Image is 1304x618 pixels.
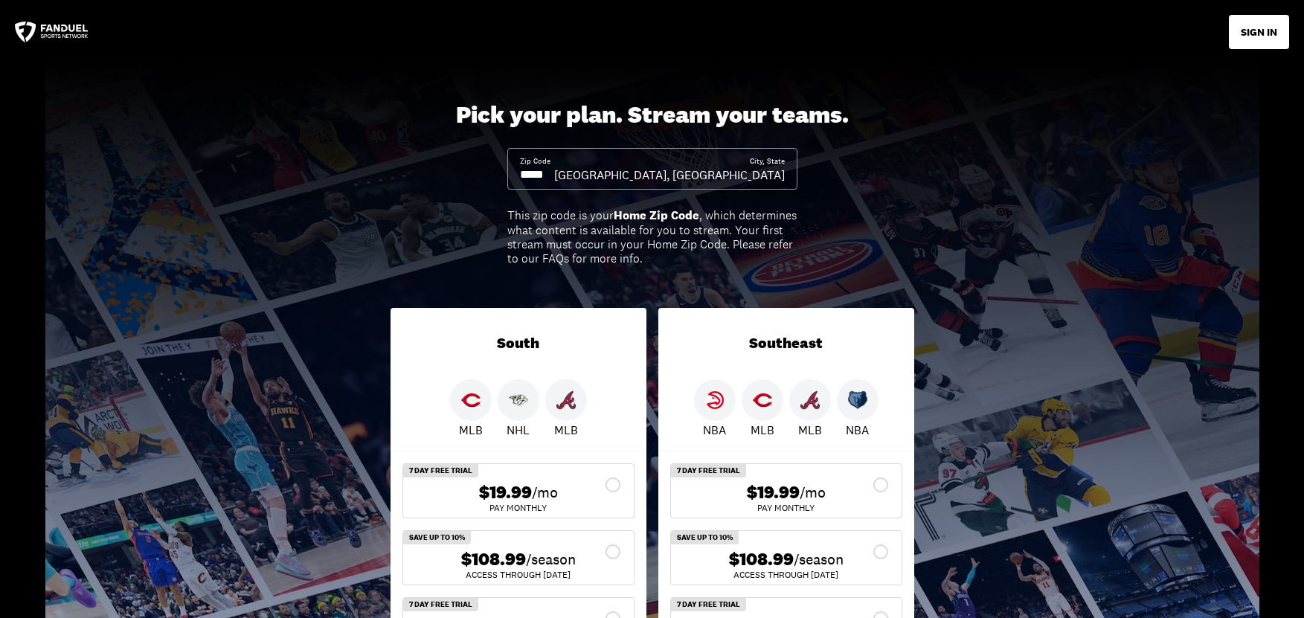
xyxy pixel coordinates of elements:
[683,570,890,579] div: ACCESS THROUGH [DATE]
[703,421,726,439] p: NBA
[753,390,772,410] img: Reds
[671,531,739,544] div: Save Up To 10%
[751,421,774,439] p: MLB
[415,503,622,512] div: Pay Monthly
[747,482,800,503] span: $19.99
[846,421,869,439] p: NBA
[461,549,526,570] span: $108.99
[479,482,532,503] span: $19.99
[848,390,867,410] img: Grizzlies
[798,421,822,439] p: MLB
[683,503,890,512] div: Pay Monthly
[800,482,826,503] span: /mo
[556,390,576,410] img: Braves
[415,570,622,579] div: ACCESS THROUGH [DATE]
[520,156,550,167] div: Zip Code
[794,549,844,570] span: /season
[456,101,849,129] div: Pick your plan. Stream your teams.
[705,390,725,410] img: Hawks
[403,464,478,477] div: 7 Day Free Trial
[526,549,576,570] span: /season
[461,390,481,410] img: Reds
[391,308,646,379] div: South
[671,598,746,611] div: 7 Day Free Trial
[554,421,578,439] p: MLB
[459,421,483,439] p: MLB
[750,156,785,167] div: City, State
[507,421,530,439] p: NHL
[729,549,794,570] span: $108.99
[403,598,478,611] div: 7 Day Free Trial
[532,482,558,503] span: /mo
[403,531,471,544] div: Save Up To 10%
[671,464,746,477] div: 7 Day Free Trial
[614,207,699,223] b: Home Zip Code
[800,390,820,410] img: Braves
[1229,15,1289,49] button: SIGN IN
[509,390,528,410] img: Predators
[554,167,785,183] div: [GEOGRAPHIC_DATA], [GEOGRAPHIC_DATA]
[658,308,914,379] div: Southeast
[507,208,797,265] div: This zip code is your , which determines what content is available for you to stream. Your first ...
